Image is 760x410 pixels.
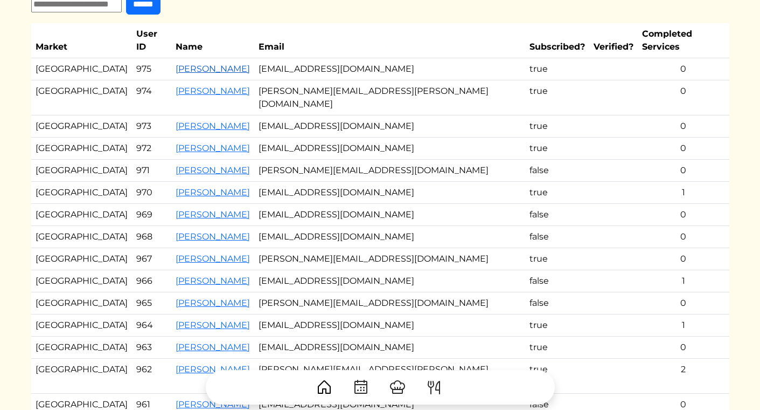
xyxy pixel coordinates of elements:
[31,138,132,160] td: [GEOGRAPHIC_DATA]
[352,379,369,396] img: CalendarDots-5bcf9d9080389f2a281d69619e1c85352834be518fbc73d9501aef674afc0d57.svg
[132,115,172,138] td: 973
[638,292,729,315] td: 0
[254,337,525,359] td: [EMAIL_ADDRESS][DOMAIN_NAME]
[254,248,525,270] td: [PERSON_NAME][EMAIL_ADDRESS][DOMAIN_NAME]
[176,209,250,220] a: [PERSON_NAME]
[176,254,250,264] a: [PERSON_NAME]
[254,58,525,80] td: [EMAIL_ADDRESS][DOMAIN_NAME]
[176,320,250,330] a: [PERSON_NAME]
[525,80,589,115] td: true
[254,138,525,160] td: [EMAIL_ADDRESS][DOMAIN_NAME]
[254,292,525,315] td: [PERSON_NAME][EMAIL_ADDRESS][DOMAIN_NAME]
[31,248,132,270] td: [GEOGRAPHIC_DATA]
[132,359,172,394] td: 962
[638,160,729,182] td: 0
[638,337,729,359] td: 0
[132,80,172,115] td: 974
[638,204,729,226] td: 0
[638,58,729,80] td: 0
[176,187,250,197] a: [PERSON_NAME]
[525,359,589,394] td: true
[132,292,172,315] td: 965
[176,121,250,131] a: [PERSON_NAME]
[254,204,525,226] td: [EMAIL_ADDRESS][DOMAIN_NAME]
[525,182,589,204] td: true
[171,23,254,58] th: Name
[638,248,729,270] td: 0
[525,226,589,248] td: false
[176,86,250,96] a: [PERSON_NAME]
[254,115,525,138] td: [EMAIL_ADDRESS][DOMAIN_NAME]
[176,165,250,175] a: [PERSON_NAME]
[525,58,589,80] td: true
[176,342,250,352] a: [PERSON_NAME]
[31,58,132,80] td: [GEOGRAPHIC_DATA]
[638,80,729,115] td: 0
[254,359,525,394] td: [PERSON_NAME][EMAIL_ADDRESS][PERSON_NAME][DOMAIN_NAME]
[132,315,172,337] td: 964
[132,248,172,270] td: 967
[254,270,525,292] td: [EMAIL_ADDRESS][DOMAIN_NAME]
[254,23,525,58] th: Email
[132,182,172,204] td: 970
[31,80,132,115] td: [GEOGRAPHIC_DATA]
[525,292,589,315] td: false
[176,143,250,153] a: [PERSON_NAME]
[31,226,132,248] td: [GEOGRAPHIC_DATA]
[525,270,589,292] td: false
[176,231,250,242] a: [PERSON_NAME]
[525,315,589,337] td: true
[254,80,525,115] td: [PERSON_NAME][EMAIL_ADDRESS][PERSON_NAME][DOMAIN_NAME]
[176,64,250,74] a: [PERSON_NAME]
[132,23,172,58] th: User ID
[31,359,132,394] td: [GEOGRAPHIC_DATA]
[638,182,729,204] td: 1
[132,226,172,248] td: 968
[525,204,589,226] td: false
[132,58,172,80] td: 975
[132,337,172,359] td: 963
[31,23,132,58] th: Market
[254,226,525,248] td: [EMAIL_ADDRESS][DOMAIN_NAME]
[426,379,443,396] img: ForkKnife-55491504ffdb50bab0c1e09e7649658475375261d09fd45db06cec23bce548bf.svg
[31,204,132,226] td: [GEOGRAPHIC_DATA]
[31,160,132,182] td: [GEOGRAPHIC_DATA]
[638,138,729,160] td: 0
[589,23,638,58] th: Verified?
[254,315,525,337] td: [EMAIL_ADDRESS][DOMAIN_NAME]
[525,23,589,58] th: Subscribed?
[638,270,729,292] td: 1
[31,182,132,204] td: [GEOGRAPHIC_DATA]
[525,138,589,160] td: true
[254,182,525,204] td: [EMAIL_ADDRESS][DOMAIN_NAME]
[132,270,172,292] td: 966
[638,23,729,58] th: Completed Services
[525,337,589,359] td: true
[31,115,132,138] td: [GEOGRAPHIC_DATA]
[132,160,172,182] td: 971
[132,138,172,160] td: 972
[31,270,132,292] td: [GEOGRAPHIC_DATA]
[176,276,250,286] a: [PERSON_NAME]
[638,315,729,337] td: 1
[176,298,250,308] a: [PERSON_NAME]
[31,315,132,337] td: [GEOGRAPHIC_DATA]
[316,379,333,396] img: House-9bf13187bcbb5817f509fe5e7408150f90897510c4275e13d0d5fca38e0b5951.svg
[638,115,729,138] td: 0
[254,160,525,182] td: [PERSON_NAME][EMAIL_ADDRESS][DOMAIN_NAME]
[132,204,172,226] td: 969
[638,359,729,394] td: 2
[389,379,406,396] img: ChefHat-a374fb509e4f37eb0702ca99f5f64f3b6956810f32a249b33092029f8484b388.svg
[525,160,589,182] td: false
[31,292,132,315] td: [GEOGRAPHIC_DATA]
[638,226,729,248] td: 0
[525,248,589,270] td: true
[31,337,132,359] td: [GEOGRAPHIC_DATA]
[525,115,589,138] td: true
